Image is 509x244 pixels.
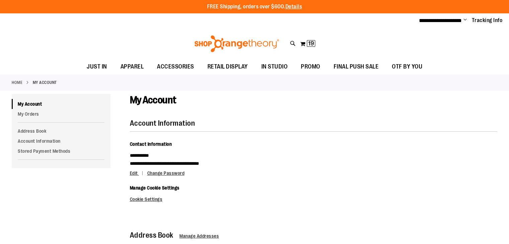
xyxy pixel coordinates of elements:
[130,94,176,106] span: My Account
[12,80,22,86] a: Home
[130,231,173,239] strong: Address Book
[130,141,172,147] span: Contact Information
[334,59,379,74] span: FINAL PUSH SALE
[207,59,248,74] span: RETAIL DISPLAY
[147,170,185,176] a: Change Password
[120,59,144,74] span: APPAREL
[12,146,110,156] a: Stored Payment Methods
[463,17,467,24] button: Account menu
[193,35,280,52] img: Shop Orangetheory
[12,109,110,119] a: My Orders
[12,99,110,109] a: My Account
[130,197,163,202] a: Cookie Settings
[207,3,302,11] p: FREE Shipping, orders over $600.
[285,4,302,10] a: Details
[33,80,57,86] strong: My Account
[12,136,110,146] a: Account Information
[308,40,314,47] span: 19
[301,59,320,74] span: PROMO
[12,126,110,136] a: Address Book
[179,233,219,239] a: Manage Addresses
[130,170,146,176] a: Edit
[130,185,180,191] span: Manage Cookie Settings
[87,59,107,74] span: JUST IN
[157,59,194,74] span: ACCESSORIES
[130,170,138,176] span: Edit
[472,17,503,24] a: Tracking Info
[130,119,195,127] strong: Account Information
[392,59,422,74] span: OTF BY YOU
[261,59,288,74] span: IN STUDIO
